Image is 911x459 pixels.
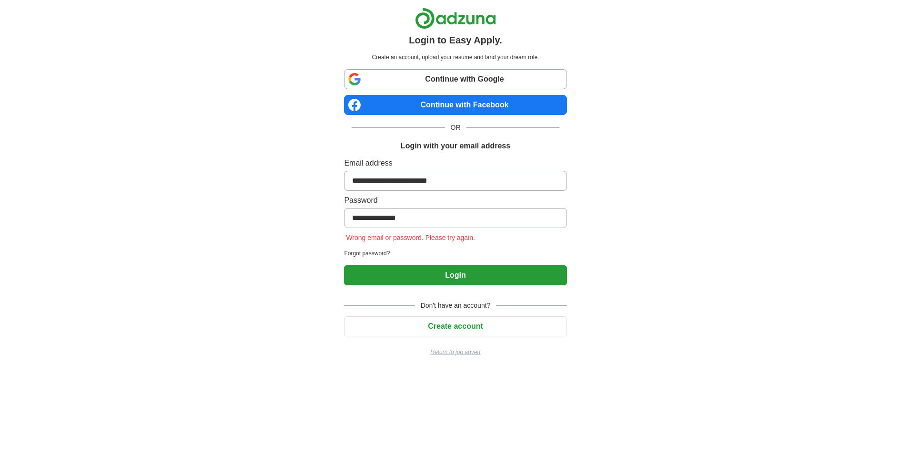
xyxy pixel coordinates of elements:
[344,157,567,169] label: Email address
[344,322,567,330] a: Create account
[445,123,466,133] span: OR
[346,53,565,62] p: Create an account, upload your resume and land your dream role.
[344,316,567,336] button: Create account
[344,265,567,285] button: Login
[415,8,496,29] img: Adzuna logo
[344,234,477,241] span: Wrong email or password. Please try again.
[344,195,567,206] label: Password
[409,33,502,47] h1: Login to Easy Apply.
[344,95,567,115] a: Continue with Facebook
[344,69,567,89] a: Continue with Google
[344,249,567,258] a: Forgot password?
[415,301,496,311] span: Don't have an account?
[401,140,510,152] h1: Login with your email address
[344,348,567,356] a: Return to job advert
